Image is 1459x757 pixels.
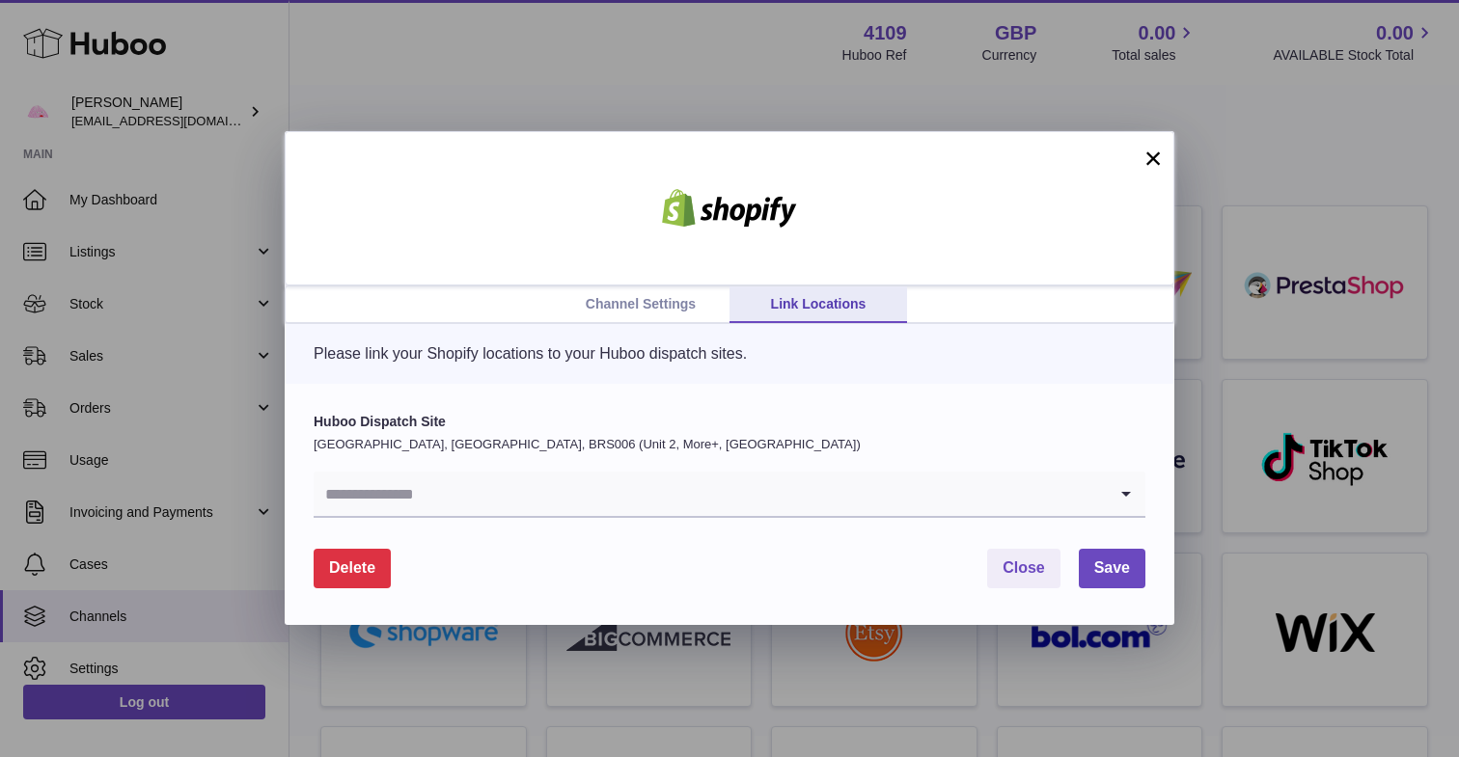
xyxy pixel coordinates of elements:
p: [GEOGRAPHIC_DATA], [GEOGRAPHIC_DATA], BRS006 (Unit 2, More+, [GEOGRAPHIC_DATA]) [314,436,1145,453]
label: Huboo Dispatch Site [314,413,1145,431]
button: × [1142,147,1165,170]
a: Link Locations [729,286,907,323]
span: Save [1094,559,1130,576]
span: Close [1003,559,1045,576]
button: Close [987,549,1060,588]
img: shopify [647,189,812,228]
span: Delete [329,559,375,576]
button: Save [1079,549,1145,588]
div: Search for option [314,472,1145,518]
button: Delete [314,549,391,588]
input: Search for option [314,472,1107,516]
a: Channel Settings [552,286,729,323]
p: Please link your Shopify locations to your Huboo dispatch sites. [314,343,1145,365]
